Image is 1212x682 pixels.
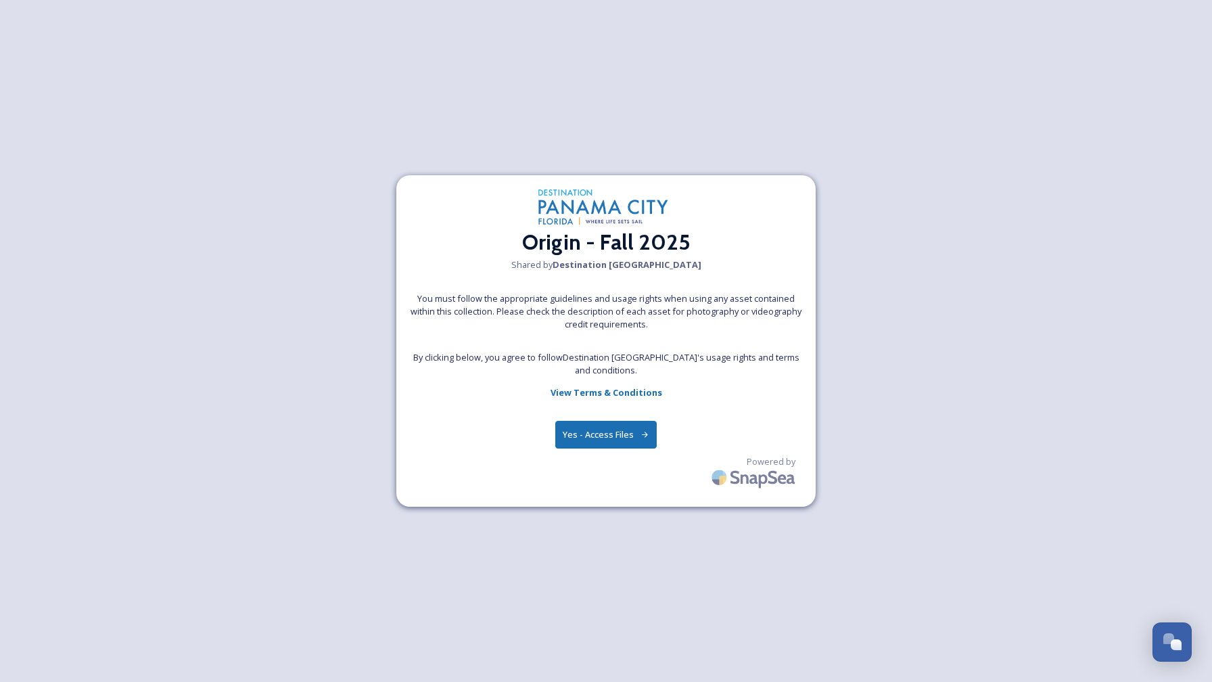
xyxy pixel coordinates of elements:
h2: Origin - Fall 2025 [522,226,691,258]
span: Shared by [511,258,701,271]
span: By clicking below, you agree to follow Destination [GEOGRAPHIC_DATA] 's usage rights and terms an... [410,351,802,377]
button: Open Chat [1152,622,1192,662]
span: Powered by [747,455,795,468]
a: View Terms & Conditions [551,384,662,401]
strong: View Terms & Conditions [551,386,662,399]
span: You must follow the appropriate guidelines and usage rights when using any asset contained within... [410,292,802,332]
button: Yes - Access Files [555,421,657,449]
img: SnapSea Logo [707,461,802,493]
img: dpc-web-newlogo.png [538,189,674,226]
strong: Destination [GEOGRAPHIC_DATA] [553,258,701,271]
